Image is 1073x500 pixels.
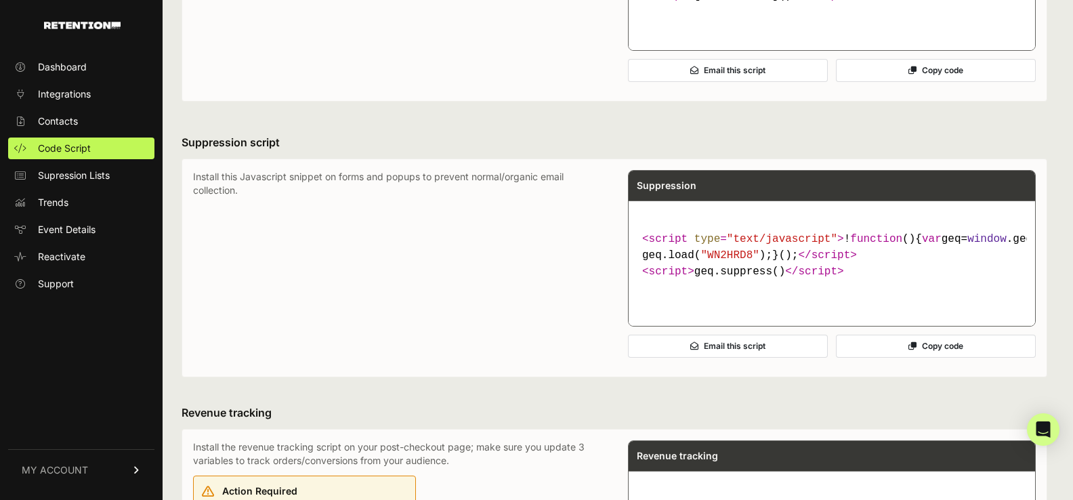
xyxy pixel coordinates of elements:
[8,165,154,186] a: Supression Lists
[727,233,837,245] span: "text/javascript"
[812,249,851,262] span: script
[38,169,110,182] span: Supression Lists
[38,277,74,291] span: Support
[38,114,78,128] span: Contacts
[1027,413,1059,446] div: Open Intercom Messenger
[38,87,91,101] span: Integrations
[8,110,154,132] a: Contacts
[38,250,85,264] span: Reactivate
[629,171,1035,201] div: Suppression
[193,440,601,467] p: Install the revenue tracking script on your post-checkout page; make sure you update 3 variables ...
[8,449,154,491] a: MY ACCOUNT
[193,170,601,366] p: Install this Javascript snippet on forms and popups to prevent normal/organic email collection.
[967,233,1007,245] span: window
[798,266,837,278] span: script
[222,484,407,498] div: Action Required
[836,335,1036,358] button: Copy code
[642,266,694,278] span: < >
[850,233,902,245] span: function
[8,246,154,268] a: Reactivate
[38,196,68,209] span: Trends
[649,266,688,278] span: script
[642,233,844,245] span: < = >
[22,463,88,477] span: MY ACCOUNT
[785,266,843,278] span: </ >
[8,83,154,105] a: Integrations
[38,142,91,155] span: Code Script
[182,134,1047,150] h3: Suppression script
[8,219,154,241] a: Event Details
[8,56,154,78] a: Dashboard
[694,233,720,245] span: type
[637,226,1027,285] code: geq.suppress()
[922,233,942,245] span: var
[44,22,121,29] img: Retention.com
[649,233,688,245] span: script
[628,59,828,82] button: Email this script
[8,192,154,213] a: Trends
[38,60,87,74] span: Dashboard
[8,138,154,159] a: Code Script
[38,223,96,236] span: Event Details
[629,441,1035,471] div: Revenue tracking
[182,404,1047,421] h3: Revenue tracking
[850,233,915,245] span: ( )
[628,335,828,358] button: Email this script
[700,249,759,262] span: "WN2HRD8"
[836,59,1036,82] button: Copy code
[8,273,154,295] a: Support
[798,249,856,262] span: </ >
